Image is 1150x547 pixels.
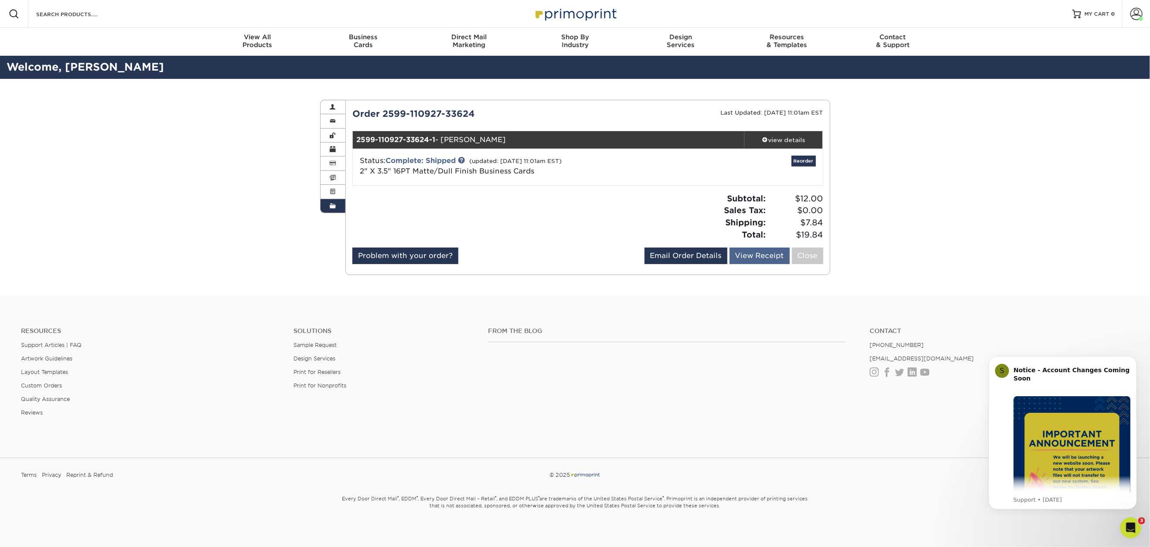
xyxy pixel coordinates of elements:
[744,131,823,149] a: view details
[1120,517,1141,538] iframe: Intercom live chat
[628,28,734,56] a: DesignServices
[352,248,458,264] a: Problem with your order?
[353,156,666,177] div: Status:
[21,396,70,402] a: Quality Assurance
[976,349,1150,515] iframe: Intercom notifications message
[488,327,846,335] h4: From the Blog
[293,382,346,389] a: Print for Nonprofits
[1138,517,1145,524] span: 3
[21,327,280,335] h4: Resources
[293,369,341,375] a: Print for Resellers
[21,369,68,375] a: Layout Templates
[386,156,456,165] a: Complete: Shipped
[870,327,1129,335] a: Contact
[532,4,619,23] img: Primoprint
[539,495,540,499] sup: ®
[416,33,522,41] span: Direct Mail
[769,229,823,241] span: $19.84
[205,28,311,56] a: View AllProducts
[522,33,628,49] div: Industry
[1111,11,1115,17] span: 0
[840,28,946,56] a: Contact& Support
[734,33,840,41] span: Resources
[416,33,522,49] div: Marketing
[840,33,946,49] div: & Support
[522,33,628,41] span: Shop By
[840,33,946,41] span: Contact
[320,492,830,530] small: Every Door Direct Mail , EDDM , Every Door Direct Mail – Retail , and EDDM PLUS are trademarks of...
[792,156,816,166] a: Reorder
[21,469,37,482] a: Terms
[870,355,974,362] a: [EMAIL_ADDRESS][DOMAIN_NAME]
[469,158,562,164] small: (updated: [DATE] 11:01am EST)
[42,469,61,482] a: Privacy
[310,33,416,49] div: Cards
[21,382,62,389] a: Custom Orders
[416,28,522,56] a: Direct MailMarketing
[1085,10,1109,18] span: MY CART
[346,107,588,120] div: Order 2599-110927-33624
[870,342,924,348] a: [PHONE_NUMBER]
[744,136,823,144] div: view details
[727,194,766,203] strong: Subtotal:
[293,327,475,335] h4: Solutions
[734,28,840,56] a: Resources& Templates
[310,28,416,56] a: BusinessCards
[726,217,766,227] strong: Shipping:
[356,136,435,144] strong: 2599-110927-33624-1
[398,495,399,499] sup: ®
[721,109,823,116] small: Last Updated: [DATE] 11:01am EST
[293,355,335,362] a: Design Services
[570,472,601,478] img: Primoprint
[360,167,534,175] a: 2" X 3.5" 16PT Matte/Dull Finish Business Cards
[21,409,43,416] a: Reviews
[769,204,823,217] span: $0.00
[205,33,311,49] div: Products
[734,33,840,49] div: & Templates
[388,469,762,482] div: © 2025
[730,248,790,264] a: View Receipt
[769,217,823,229] span: $7.84
[663,495,664,499] sup: ®
[310,33,416,41] span: Business
[495,495,497,499] sup: ®
[792,248,823,264] a: Close
[21,355,72,362] a: Artwork Guidelines
[293,342,337,348] a: Sample Request
[742,230,766,239] strong: Total:
[417,495,418,499] sup: ®
[66,469,113,482] a: Reprint & Refund
[628,33,734,41] span: Design
[769,193,823,205] span: $12.00
[21,342,82,348] a: Support Articles | FAQ
[353,131,744,149] div: - [PERSON_NAME]
[522,28,628,56] a: Shop ByIndustry
[205,33,311,41] span: View All
[35,9,120,19] input: SEARCH PRODUCTS.....
[645,248,727,264] a: Email Order Details
[628,33,734,49] div: Services
[724,205,766,215] strong: Sales Tax:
